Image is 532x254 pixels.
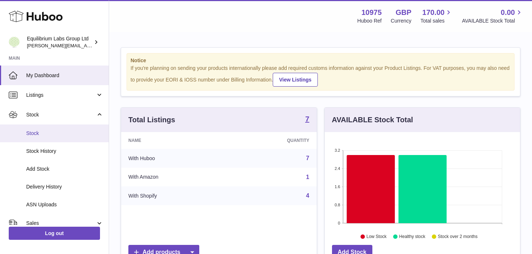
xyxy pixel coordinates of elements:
[306,174,309,180] a: 1
[462,17,523,24] span: AVAILABLE Stock Total
[361,8,382,17] strong: 10975
[335,203,340,207] text: 0.8
[26,166,103,172] span: Add Stock
[26,72,103,79] span: My Dashboard
[338,221,340,225] text: 0
[9,37,20,48] img: h.woodrow@theliverclinic.com
[121,149,228,168] td: With Huboo
[273,73,317,87] a: View Listings
[26,130,103,137] span: Stock
[26,92,96,99] span: Listings
[332,115,413,125] h3: AVAILABLE Stock Total
[501,8,515,17] span: 0.00
[26,111,96,118] span: Stock
[391,17,412,24] div: Currency
[228,132,316,149] th: Quantity
[422,8,444,17] span: 170.00
[396,8,411,17] strong: GBP
[27,43,146,48] span: [PERSON_NAME][EMAIL_ADDRESS][DOMAIN_NAME]
[305,115,309,123] strong: 7
[366,234,387,239] text: Low Stock
[306,193,309,199] a: 4
[26,220,96,227] span: Sales
[131,57,511,64] strong: Notice
[462,8,523,24] a: 0.00 AVAILABLE Stock Total
[121,168,228,187] td: With Amazon
[335,166,340,171] text: 2.4
[438,234,477,239] text: Stock over 2 months
[357,17,382,24] div: Huboo Ref
[121,186,228,205] td: With Shopify
[335,184,340,189] text: 1.6
[26,183,103,190] span: Delivery History
[121,132,228,149] th: Name
[131,65,511,87] div: If you're planning on sending your products internationally please add required customs informati...
[9,227,100,240] a: Log out
[305,115,309,124] a: 7
[27,35,92,49] div: Equilibrium Labs Group Ltd
[128,115,175,125] h3: Total Listings
[335,148,340,152] text: 3.2
[306,155,309,161] a: 7
[26,148,103,155] span: Stock History
[399,234,425,239] text: Healthy stock
[420,17,453,24] span: Total sales
[26,201,103,208] span: ASN Uploads
[420,8,453,24] a: 170.00 Total sales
